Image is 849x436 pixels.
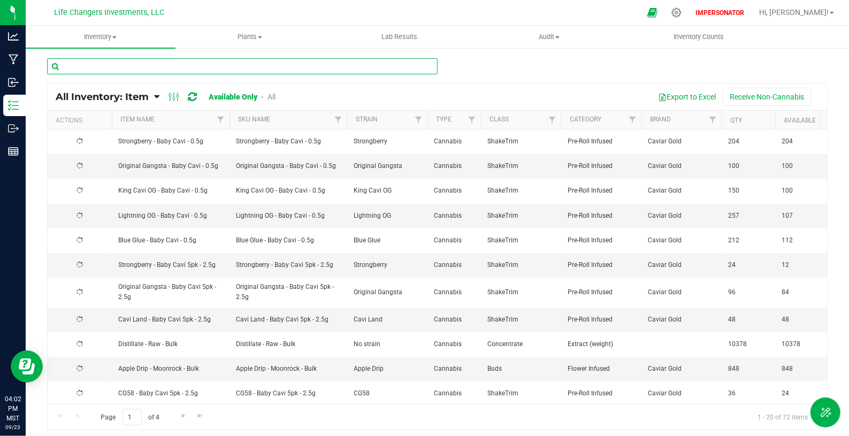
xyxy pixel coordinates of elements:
a: Inventory Counts [624,26,774,48]
span: 12 [782,260,822,270]
span: Pre-Roll Infused [568,186,635,196]
inline-svg: Manufacturing [8,54,19,65]
span: Original Gangsta - Baby Cavi - 0.5g [118,161,223,171]
a: Available [784,117,816,124]
a: Filter [704,111,722,129]
a: Filter [212,111,230,129]
span: Flower Infused [568,364,635,374]
span: Distillate - Raw - Bulk [236,339,341,349]
input: 1 [123,409,142,425]
span: 84 [782,287,822,297]
span: Lightning OG [354,211,421,221]
span: Apple Drip [354,364,421,374]
a: All [267,93,276,101]
a: Inventory [26,26,175,48]
a: Filter [410,111,427,129]
span: Lightning OG - Baby Cavi - 0.5g [236,211,341,221]
span: Lightning OG - Baby Cavi - 0.5g [118,211,223,221]
span: Original Gangsta - Baby Cavi 5pk - 2.5g [236,282,341,302]
span: Blue Glue [354,235,421,246]
span: ShakeTrim [487,287,555,297]
inline-svg: Analytics [8,31,19,42]
a: Filter [544,111,561,129]
a: Filter [463,111,481,129]
input: Search Item Name, Retail Display Name, SKU, Part Number... [47,58,438,74]
a: Type [436,116,452,123]
span: Apple Drip - Moonrock - Bulk [236,364,341,374]
span: Pre-Roll Infused [568,315,635,325]
span: Cannabis [434,136,475,147]
inline-svg: Outbound [8,123,19,134]
span: CG58 - Baby Cavi 5pk - 2.5g [236,388,341,399]
span: Cavi Land - Baby Cavi 5pk - 2.5g [236,315,341,325]
span: 100 [782,161,822,171]
span: 24 [782,388,822,399]
a: Qty [730,117,742,124]
span: CG58 [354,388,421,399]
div: Manage settings [670,7,683,18]
a: Available Only [209,93,257,101]
span: 10378 [728,339,769,349]
span: 107 [782,211,822,221]
span: 100 [782,186,822,196]
span: 24 [728,260,769,270]
a: Class [489,116,509,123]
a: Filter [624,111,641,129]
span: Pre-Roll Infused [568,161,635,171]
span: Blue Glue - Baby Cavi - 0.5g [236,235,341,246]
span: Pre-Roll Infused [568,211,635,221]
span: Caviar Gold [648,315,715,325]
span: King Cavi OG [354,186,421,196]
a: Filter [330,111,347,129]
span: Caviar Gold [648,161,715,171]
span: 204 [782,136,822,147]
span: Strongberry - Baby Cavi - 0.5g [118,136,223,147]
span: 1 - 20 of 72 items [749,409,816,425]
span: Cavi Land - Baby Cavi 5pk - 2.5g [118,315,223,325]
span: Caviar Gold [648,287,715,297]
span: 48 [782,315,822,325]
span: King Cavi OG - Baby Cavi - 0.5g [118,186,223,196]
span: 204 [728,136,769,147]
span: Cannabis [434,260,475,270]
span: Cannabis [434,388,475,399]
div: Actions [56,117,108,124]
inline-svg: Reports [8,146,19,157]
a: Brand [650,116,671,123]
span: Original Gangsta [354,287,421,297]
span: Caviar Gold [648,235,715,246]
button: Export to Excel [651,88,723,106]
span: 10378 [782,339,822,349]
span: Cannabis [434,211,475,221]
span: Extract (weight) [568,339,635,349]
a: Audit [475,26,624,48]
span: 48 [728,315,769,325]
a: Go to the last page [193,409,208,423]
iframe: Resource center [11,350,43,383]
span: ShakeTrim [487,235,555,246]
span: 848 [782,364,822,374]
span: Lab Results [367,32,432,42]
span: ShakeTrim [487,186,555,196]
span: Strongberry [354,260,421,270]
span: Cannabis [434,364,475,374]
span: 150 [728,186,769,196]
span: 96 [728,287,769,297]
span: Inventory [26,32,175,42]
inline-svg: Inventory [8,100,19,111]
span: ShakeTrim [487,136,555,147]
span: 848 [728,364,769,374]
span: Plants [176,32,325,42]
a: SKU Name [238,116,270,123]
span: Life Changers Investments, LLC [54,8,164,17]
span: Pre-Roll Infused [568,287,635,297]
span: Hi, [PERSON_NAME]! [759,8,829,17]
span: Strongberry - Baby Cavi - 0.5g [236,136,341,147]
span: Cannabis [434,339,475,349]
span: 257 [728,211,769,221]
span: Inventory Counts [659,32,738,42]
span: Caviar Gold [648,364,715,374]
span: Caviar Gold [648,136,715,147]
span: Cavi Land [354,315,421,325]
span: 212 [728,235,769,246]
